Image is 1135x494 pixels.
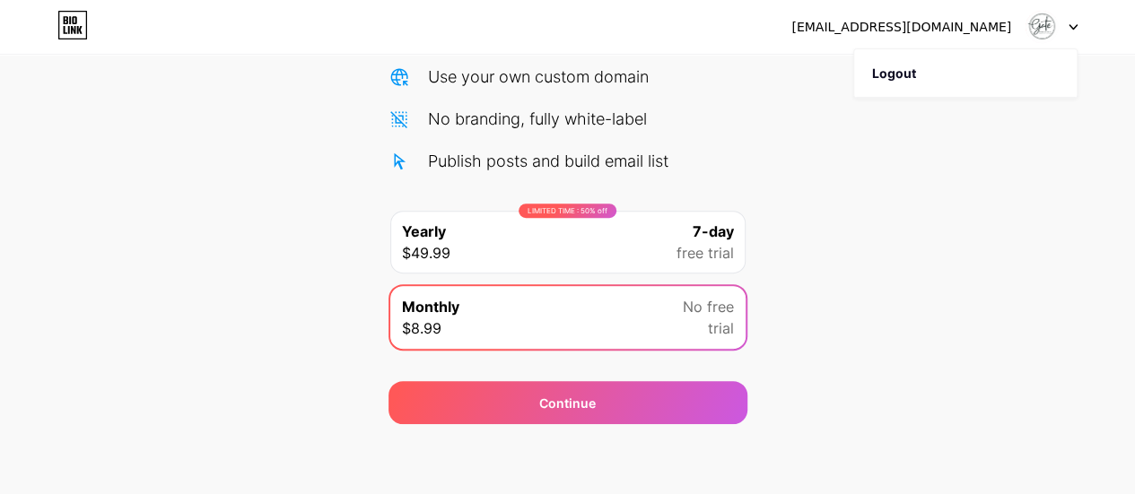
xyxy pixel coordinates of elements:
[791,18,1011,37] div: [EMAIL_ADDRESS][DOMAIN_NAME]
[683,296,734,317] span: No free
[519,204,616,218] div: LIMITED TIME : 50% off
[854,49,1077,98] li: Logout
[428,107,647,131] div: No branding, fully white-label
[402,317,441,339] span: $8.99
[539,394,596,412] div: Continue
[428,149,668,173] div: Publish posts and build email list
[402,296,459,317] span: Monthly
[677,242,734,264] span: free trial
[402,242,450,264] span: $49.99
[693,221,734,242] span: 7-day
[1025,10,1059,44] img: gateprc
[402,221,446,242] span: Yearly
[428,65,649,89] div: Use your own custom domain
[708,317,734,339] span: trial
